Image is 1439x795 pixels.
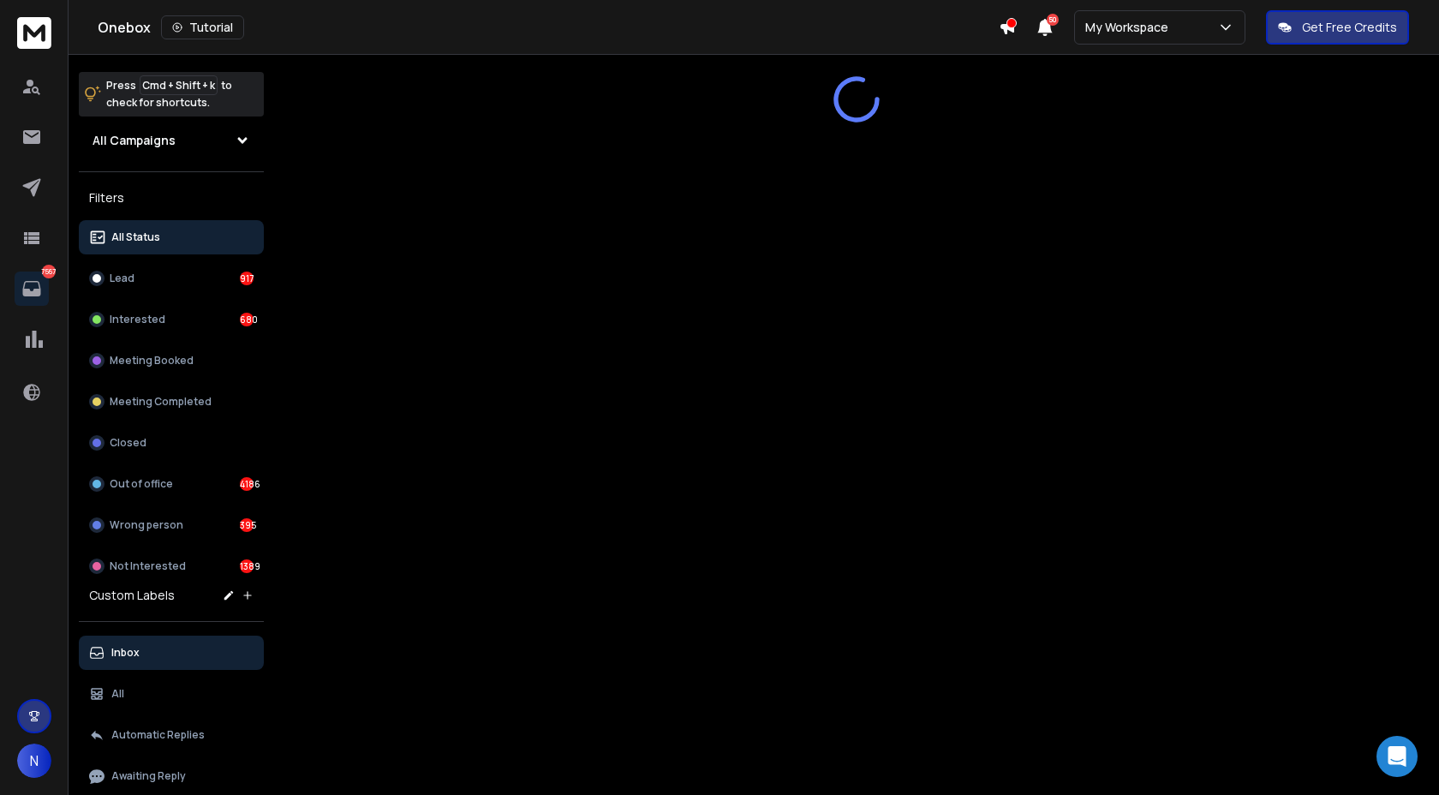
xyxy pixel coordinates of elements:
[110,436,146,450] p: Closed
[240,272,254,285] div: 917
[111,687,124,701] p: All
[240,477,254,491] div: 4186
[79,677,264,711] button: All
[79,549,264,583] button: Not Interested1389
[79,467,264,501] button: Out of office4186
[79,302,264,337] button: Interested680
[111,646,140,660] p: Inbox
[161,15,244,39] button: Tutorial
[106,77,232,111] p: Press to check for shortcuts.
[111,230,160,244] p: All Status
[79,220,264,254] button: All Status
[110,395,212,409] p: Meeting Completed
[79,759,264,793] button: Awaiting Reply
[1302,19,1397,36] p: Get Free Credits
[79,385,264,419] button: Meeting Completed
[110,313,165,326] p: Interested
[111,769,186,783] p: Awaiting Reply
[17,744,51,778] button: N
[79,186,264,210] h3: Filters
[79,123,264,158] button: All Campaigns
[79,718,264,752] button: Automatic Replies
[110,518,183,532] p: Wrong person
[79,344,264,378] button: Meeting Booked
[240,559,254,573] div: 1389
[93,132,176,149] h1: All Campaigns
[1266,10,1409,45] button: Get Free Credits
[110,559,186,573] p: Not Interested
[111,728,205,742] p: Automatic Replies
[42,265,56,278] p: 7567
[1085,19,1175,36] p: My Workspace
[79,426,264,460] button: Closed
[240,313,254,326] div: 680
[79,261,264,296] button: Lead917
[1047,14,1059,26] span: 50
[110,354,194,368] p: Meeting Booked
[79,508,264,542] button: Wrong person395
[89,587,175,604] h3: Custom Labels
[79,636,264,670] button: Inbox
[110,477,173,491] p: Out of office
[110,272,134,285] p: Lead
[140,75,218,95] span: Cmd + Shift + k
[98,15,999,39] div: Onebox
[1376,736,1418,777] div: Open Intercom Messenger
[240,518,254,532] div: 395
[15,272,49,306] a: 7567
